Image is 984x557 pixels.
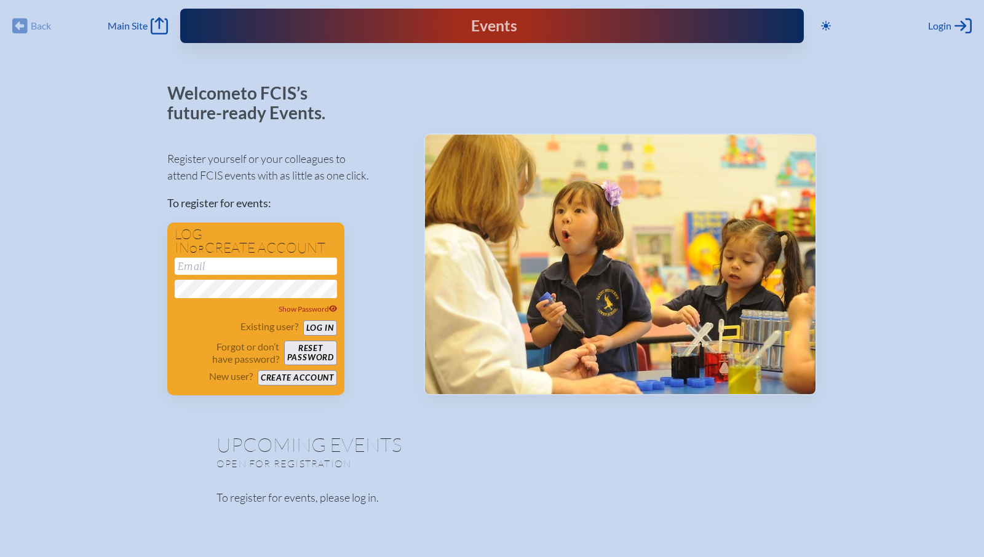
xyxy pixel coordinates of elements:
[167,151,404,184] p: Register yourself or your colleagues to attend FCIS events with as little as one click.
[175,341,279,365] p: Forgot or don’t have password?
[189,243,205,255] span: or
[258,370,337,385] button: Create account
[167,195,404,211] p: To register for events:
[108,20,148,32] span: Main Site
[175,258,337,275] input: Email
[425,135,815,394] img: Events
[209,370,253,382] p: New user?
[928,20,951,32] span: Login
[216,489,768,506] p: To register for events, please log in.
[284,341,337,365] button: Resetpassword
[167,84,339,122] p: Welcome to FCIS’s future-ready Events.
[356,18,629,34] div: FCIS Events — Future ready
[108,17,168,34] a: Main Site
[216,435,768,454] h1: Upcoming Events
[175,227,337,255] h1: Log in create account
[303,320,337,336] button: Log in
[216,457,541,470] p: Open for registration
[240,320,298,333] p: Existing user?
[279,304,338,314] span: Show Password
